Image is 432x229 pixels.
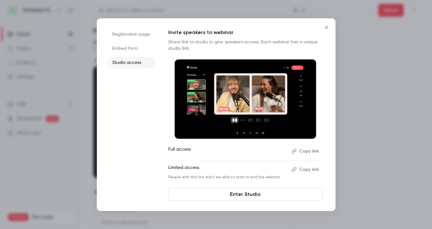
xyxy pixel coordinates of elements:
img: Invite speakers to webinar [175,59,316,139]
li: Studio access [107,57,155,68]
li: Embed form [107,43,155,54]
p: Share link to studio to give speakers access. Each webinar has a unique studio link. [168,39,323,52]
p: People with this link won't be able to start or end the webinar [168,175,286,180]
p: Invite speakers to webinar [168,29,323,36]
button: Copy link [289,164,323,175]
p: Full access [168,146,286,156]
button: Close [320,21,333,34]
button: Copy link [289,146,323,156]
p: Limited access [168,164,286,175]
li: Registration page [107,29,155,40]
a: Enter Studio [168,188,323,201]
